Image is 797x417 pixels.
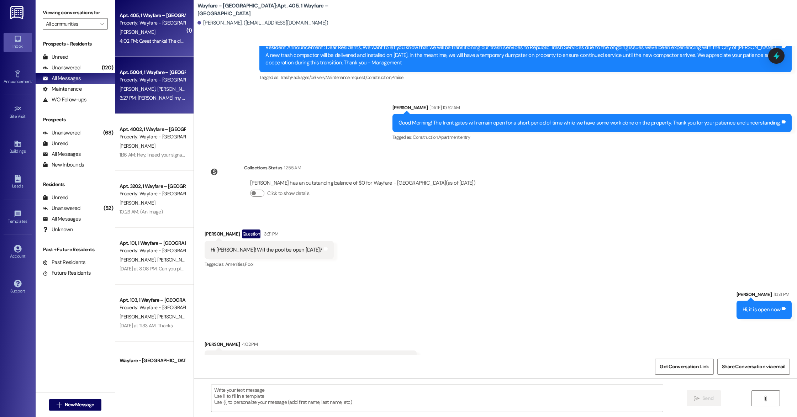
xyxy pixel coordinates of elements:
button: Send [687,390,721,406]
span: Construction , [413,134,438,140]
div: Good Morning! The front gates will remain open for a short period of time while we have some work... [398,119,781,127]
div: Apt. 101, 1 Wayfare – [GEOGRAPHIC_DATA] [120,239,185,247]
div: WO Follow-ups [43,96,86,104]
div: Property: Wayfare - [GEOGRAPHIC_DATA] [120,247,185,254]
div: All Messages [43,75,81,82]
div: Property: Wayfare - [GEOGRAPHIC_DATA] [120,190,185,197]
div: (52) [102,203,115,214]
div: Property: Wayfare - [GEOGRAPHIC_DATA] [120,133,185,141]
a: Leads [4,173,32,192]
i:  [57,402,62,408]
span: Share Conversation via email [722,363,785,370]
a: Inbox [4,33,32,52]
span: Praise [391,74,403,80]
span: [PERSON_NAME] [120,257,157,263]
div: Unread [43,140,68,147]
span: New Message [65,401,94,408]
div: Apt. 4002, 1 Wayfare – [GEOGRAPHIC_DATA] [120,126,185,133]
div: Apt. 405, 1 Wayfare – [GEOGRAPHIC_DATA] [120,12,185,19]
a: Support [4,278,32,297]
i:  [694,396,700,401]
input: All communities [46,18,96,30]
span: • [26,113,27,118]
div: 3:53 PM [772,291,789,298]
div: Property: Wayfare - [GEOGRAPHIC_DATA] [120,19,185,27]
div: [PERSON_NAME] has an outstanding balance of $0 for Wayfare - [GEOGRAPHIC_DATA] (as of [DATE]) [250,179,475,187]
div: [PERSON_NAME]. ([EMAIL_ADDRESS][DOMAIN_NAME]) [197,19,328,27]
a: Account [4,243,32,262]
span: • [32,78,33,83]
div: [PERSON_NAME] [737,291,792,301]
div: Prospects [36,116,115,123]
div: 3:27 PM: [PERSON_NAME] my wife can't log in to sign. She requests a new password, gets the code a... [120,95,364,101]
div: [DATE] at 3:08 PM: Can you please tell me what time our sprinklers run? [120,265,266,272]
i:  [100,21,104,27]
div: Tagged as: [205,259,334,269]
div: Prospects + Residents [36,40,115,48]
span: • [27,218,28,223]
div: Residents [36,181,115,188]
div: Unanswered [43,205,80,212]
span: Send [702,395,713,402]
div: Unknown [43,226,73,233]
div: [PERSON_NAME] [205,341,417,350]
div: Resident Announcement : Dear Residents, We want to let you know that we will be transitioning our... [265,44,780,67]
a: Site Visit • [4,103,32,122]
a: Buildings [4,138,32,157]
div: Tagged as: [259,72,792,83]
div: New Inbounds [43,161,84,169]
button: Share Conversation via email [717,359,790,375]
span: Pool [245,261,253,267]
div: Past + Future Residents [36,246,115,253]
span: [PERSON_NAME] [157,86,192,92]
div: 10:23 AM: (An Image) [120,208,163,215]
div: Tagged as: [392,132,792,142]
span: [PERSON_NAME] [120,366,155,373]
span: [PERSON_NAME] [120,313,157,320]
div: 12:55 AM [282,164,301,171]
div: 11:16 AM: Hey, I need your signature for your renewal lease! I just sent another link to your ema... [120,152,353,158]
div: [PERSON_NAME] [392,104,792,114]
div: Future Residents [43,269,91,277]
div: 4:02 PM [240,341,258,348]
div: Unanswered [43,129,80,137]
div: Property: Wayfare - [GEOGRAPHIC_DATA] [120,76,185,84]
div: Past Residents [43,259,86,266]
span: [PERSON_NAME] [120,29,155,35]
div: Collections Status [244,164,282,171]
div: All Messages [43,215,81,223]
div: Hi, it is open now [743,306,781,313]
div: 4:02 PM: Great thanks! The closed sign was up earlier. Hence my question. Have a great evening [120,38,318,44]
span: [PERSON_NAME] [120,86,157,92]
i:  [763,396,768,401]
span: Trash , [280,74,291,80]
div: Property: Wayfare - [GEOGRAPHIC_DATA] [120,304,185,311]
button: Get Conversation Link [655,359,713,375]
div: Apt. 103, 1 Wayfare – [GEOGRAPHIC_DATA] [120,296,185,304]
span: [PERSON_NAME] [157,313,192,320]
div: Unanswered [43,64,80,72]
div: Apt. 5004, 1 Wayfare – [GEOGRAPHIC_DATA] [120,69,185,76]
span: Get Conversation Link [660,363,709,370]
span: [PERSON_NAME] [157,257,192,263]
label: Click to show details [267,190,309,197]
span: Packages/delivery , [291,74,325,80]
div: [DATE] 10:52 AM [428,104,460,111]
div: Maintenance [43,85,82,93]
div: Unread [43,194,68,201]
label: Viewing conversations for [43,7,108,18]
div: All Messages [43,151,81,158]
b: Wayfare - [GEOGRAPHIC_DATA]: Apt. 405, 1 Wayfare – [GEOGRAPHIC_DATA] [197,2,340,17]
span: Maintenance request , [326,74,366,80]
div: Hi [PERSON_NAME]! Will the pool be open [DATE]? [211,246,322,254]
span: Construction , [366,74,392,80]
div: Unread [43,53,68,61]
img: ResiDesk Logo [10,6,25,19]
span: [PERSON_NAME] [120,200,155,206]
div: (120) [100,62,115,73]
div: [PERSON_NAME] [205,229,334,241]
div: 3:31 PM [262,230,278,238]
div: (68) [101,127,115,138]
div: Wayfare - [GEOGRAPHIC_DATA] [120,357,185,364]
div: Question [242,229,261,238]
